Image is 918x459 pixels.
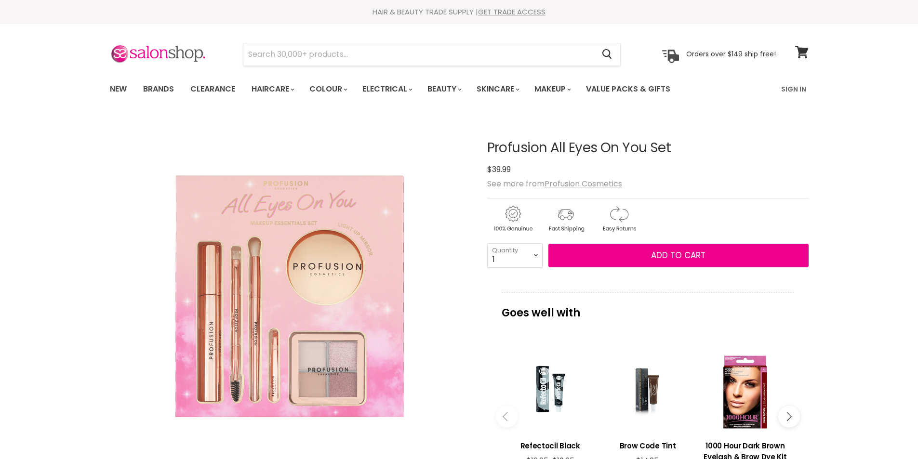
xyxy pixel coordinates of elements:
[579,79,678,99] a: Value Packs & Gifts
[686,50,776,58] p: Orders over $149 ship free!
[244,79,300,99] a: Haircare
[183,79,242,99] a: Clearance
[302,79,353,99] a: Colour
[487,204,538,234] img: genuine.gif
[604,440,692,451] h3: Brow Code Tint
[103,79,134,99] a: New
[502,292,794,324] p: Goes well with
[420,79,467,99] a: Beauty
[651,249,705,261] span: Add to cart
[136,79,181,99] a: Brands
[469,79,525,99] a: Skincare
[355,79,418,99] a: Electrical
[487,164,511,175] span: $39.99
[98,75,821,103] nav: Main
[775,79,812,99] a: Sign In
[243,43,621,66] form: Product
[527,79,577,99] a: Makeup
[595,43,620,66] button: Search
[548,244,809,268] button: Add to cart
[243,43,595,66] input: Search
[487,178,622,189] span: See more from
[478,7,545,17] a: GET TRADE ACCESS
[870,414,908,449] iframe: Gorgias live chat messenger
[98,7,821,17] div: HAIR & BEAUTY TRADE SUPPLY |
[540,204,591,234] img: shipping.gif
[103,75,727,103] ul: Main menu
[506,433,594,456] a: View product:Refectocil Black
[506,440,594,451] h3: Refectocil Black
[487,243,543,267] select: Quantity
[593,204,644,234] img: returns.gif
[545,178,622,189] a: Profusion Cosmetics
[487,141,809,156] h1: Profusion All Eyes On You Set
[604,433,692,456] a: View product:Brow Code Tint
